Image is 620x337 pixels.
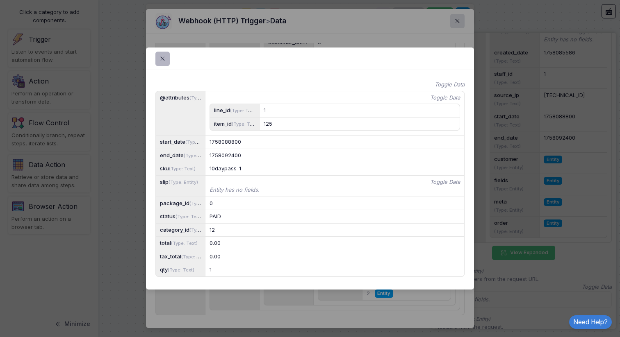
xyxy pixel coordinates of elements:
div: @attributes [156,91,205,136]
div: PAID [210,213,460,221]
i: Toggle Data [430,178,460,186]
div: status [156,210,205,223]
div: 0.00 [210,253,460,261]
small: (Type: Text) [232,120,258,127]
small: (Type: Text) [168,267,194,273]
div: start_date [156,136,205,149]
div: sku [156,162,205,175]
small: (Type: Text) [184,152,210,158]
div: 10daypass-1 [210,165,460,173]
small: (Type: Text) [189,226,216,233]
div: 1758088800 [210,138,460,146]
small: (Type: Text) [181,253,208,260]
a: Need Help? [569,315,612,329]
small: (Type: Text) [230,107,257,113]
div: tax_total [156,250,205,263]
div: 1758092400 [210,152,460,160]
div: 1 [210,266,460,274]
small: (Type: Entity) [169,179,198,185]
small: (Type: Entity) [189,94,219,101]
div: slip [156,176,205,197]
small: (Type: Text) [189,200,216,206]
div: 12 [210,226,460,234]
div: 125 [264,120,456,128]
small: (Type: Text) [185,138,212,145]
div: package_id [156,197,205,210]
div: category_id [156,224,205,237]
div: 1 [264,106,456,115]
div: total [156,237,205,250]
small: (Type: Text) [176,213,202,219]
i: Toggle Data [435,81,465,89]
div: qty [156,263,205,276]
i: Toggle Data [430,94,460,102]
small: (Type: Text) [171,240,198,246]
small: (Type: Text) [169,166,196,172]
div: 0.00 [210,239,460,247]
div: item_id [210,118,259,131]
div: line_id [210,104,259,117]
div: end_date [156,149,205,162]
div: 0 [210,199,460,208]
i: Entity has no fields. [210,186,260,194]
